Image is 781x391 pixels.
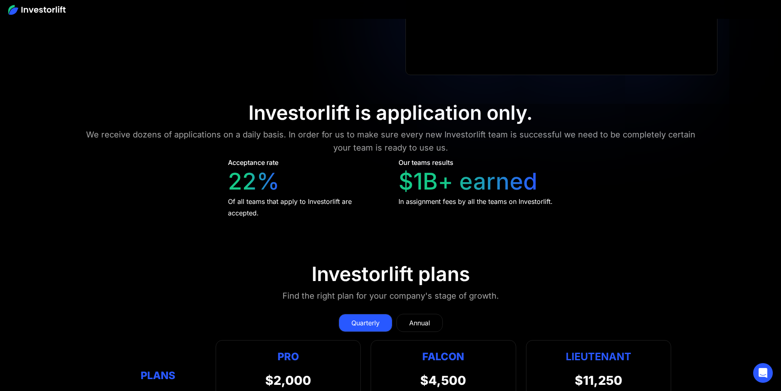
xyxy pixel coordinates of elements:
div: In assignment fees by all the teams on Investorlift. [398,196,553,207]
div: We receive dozens of applications on a daily basis. In order for us to make sure every new Invest... [78,128,703,154]
div: Investorlift plans [312,262,470,286]
div: Find the right plan for your company's stage of growth. [282,289,499,302]
div: Quarterly [351,318,380,328]
div: Plans [110,367,206,383]
div: Falcon [422,349,464,365]
div: $1B+ earned [398,168,537,195]
div: $2,000 [265,373,311,388]
strong: Lieutenant [566,350,631,363]
div: Investorlift is application only. [248,101,533,125]
div: Acceptance rate [228,158,278,167]
div: $4,500 [420,373,466,388]
div: Of all teams that apply to Investorlift are accepted. [228,196,383,219]
div: $11,250 [575,373,622,388]
div: Open Intercom Messenger [753,363,773,383]
div: Annual [409,318,430,328]
div: 22% [228,168,280,195]
div: Our teams results [398,158,453,167]
div: Pro [265,349,311,365]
